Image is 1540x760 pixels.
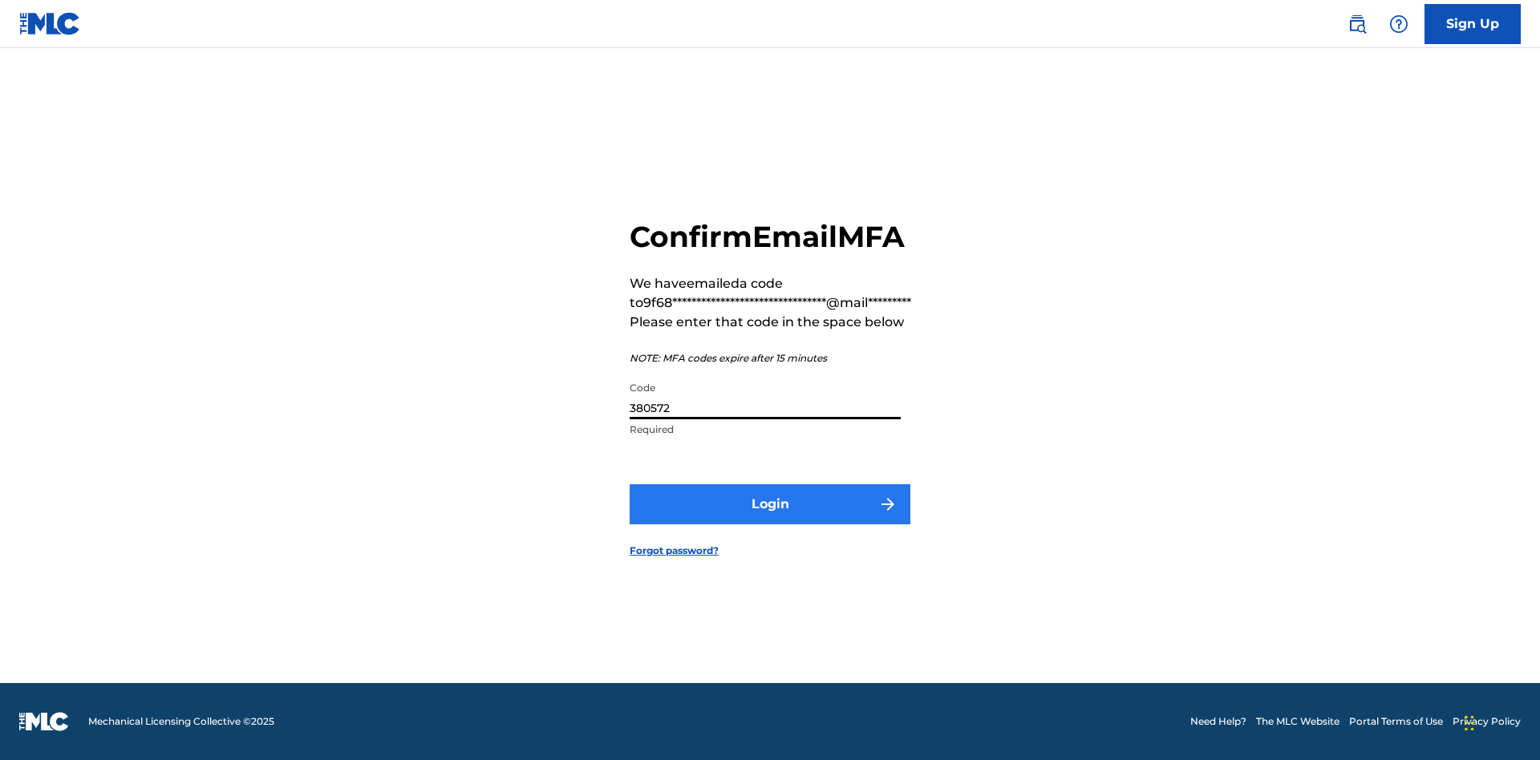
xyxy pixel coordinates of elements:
img: search [1347,14,1367,34]
a: Forgot password? [630,544,719,558]
h2: Confirm Email MFA [630,219,911,255]
a: Portal Terms of Use [1349,714,1443,729]
a: Sign Up [1424,4,1521,44]
p: Required [630,422,901,437]
div: Help [1383,8,1415,40]
img: logo [19,712,69,731]
iframe: Chat Widget [1460,683,1540,760]
a: Privacy Policy [1453,714,1521,729]
div: Drag [1465,699,1474,747]
button: Login [630,484,910,524]
a: The MLC Website [1256,714,1339,729]
p: Please enter that code in the space below [630,313,911,332]
img: f7272a7cc735f4ea7f67.svg [878,495,898,514]
a: Need Help? [1190,714,1246,729]
a: Public Search [1341,8,1373,40]
span: Mechanical Licensing Collective © 2025 [88,714,274,729]
img: help [1389,14,1408,34]
p: NOTE: MFA codes expire after 15 minutes [630,351,911,366]
img: MLC Logo [19,12,81,35]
